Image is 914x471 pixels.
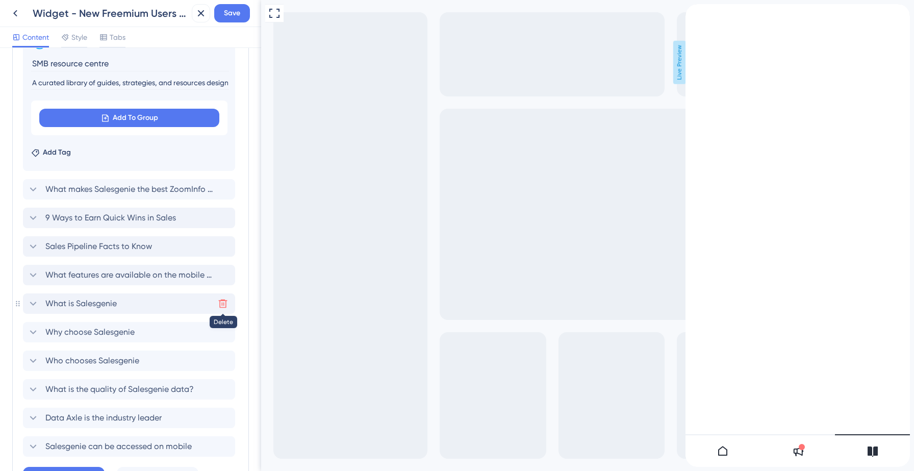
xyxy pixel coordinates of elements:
[23,322,238,342] div: Why choose Salesgenie
[45,412,162,424] span: Data Axle is the industry leader
[45,383,194,395] span: What is the quality of Salesgenie data?
[43,146,71,159] span: Add Tag
[45,440,192,453] span: Salesgenie can be accessed on mobile
[110,31,125,43] span: Tabs
[412,41,425,84] span: Live Preview
[113,112,158,124] span: Add To Group
[23,265,238,285] div: What features are available on the mobile app?
[23,236,238,257] div: Sales Pipeline Facts to Know
[31,56,229,71] input: Header
[71,31,87,43] span: Style
[45,355,139,367] span: Who chooses Salesgenie
[69,5,72,13] div: 3
[39,109,219,127] button: Add To Group
[45,240,152,253] span: Sales Pipeline Facts to Know
[45,269,214,281] span: What features are available on the mobile app?
[214,4,250,22] button: Save
[22,2,62,14] span: Growth Hub
[31,146,71,159] button: Add Tag
[45,183,214,195] span: What makes Salesgenie the best ZoomInfo alternative?
[23,351,238,371] div: Who chooses Salesgenie
[23,208,238,228] div: 9 Ways to Earn Quick Wins in Sales
[23,379,238,400] div: What is the quality of Salesgenie data?
[45,326,135,338] span: Why choose Salesgenie
[45,298,117,310] span: What is Salesgenie
[45,212,176,224] span: 9 Ways to Earn Quick Wins in Sales
[23,408,238,428] div: Data Axle is the industry leader
[23,293,238,314] div: What is SalesgenieDelete
[224,7,240,19] span: Save
[33,6,188,20] div: Widget - New Freemium Users (Post internal Feedback)
[31,76,229,90] input: Description
[23,179,238,200] div: What makes Salesgenie the best ZoomInfo alternative?
[23,436,238,457] div: Salesgenie can be accessed on mobile
[22,31,49,43] span: Content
